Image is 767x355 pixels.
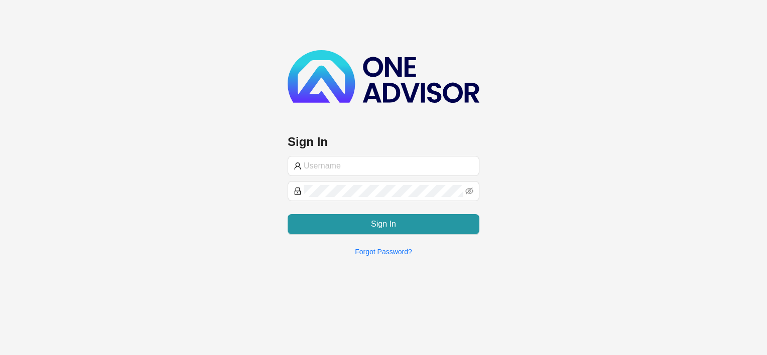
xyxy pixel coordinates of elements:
[288,134,479,150] h3: Sign In
[355,248,412,256] a: Forgot Password?
[465,187,473,195] span: eye-invisible
[371,218,396,230] span: Sign In
[288,50,479,103] img: b89e593ecd872904241dc73b71df2e41-logo-dark.svg
[294,162,302,170] span: user
[294,187,302,195] span: lock
[304,160,473,172] input: Username
[288,214,479,234] button: Sign In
